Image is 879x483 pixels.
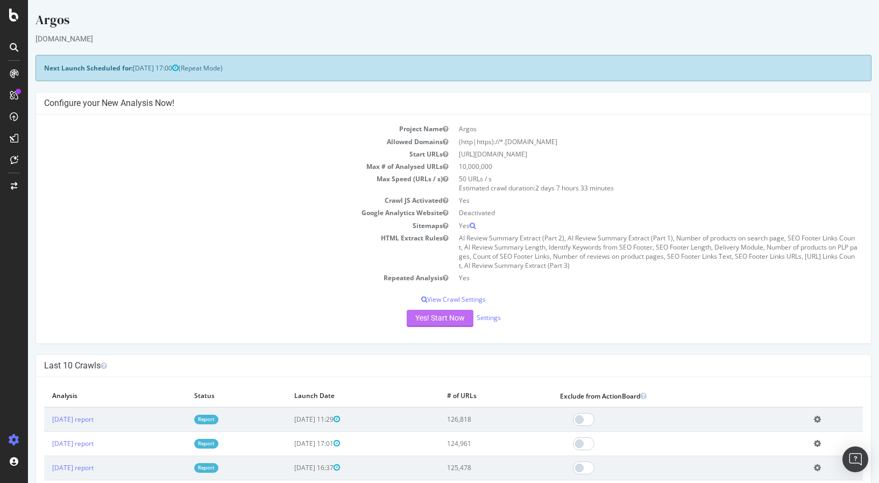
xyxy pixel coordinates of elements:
[158,385,258,407] th: Status
[411,431,524,456] td: 124,961
[8,11,843,33] div: Argos
[16,173,426,194] td: Max Speed (URLs / s)
[16,272,426,284] td: Repeated Analysis
[266,439,312,448] span: [DATE] 17:01
[266,463,312,472] span: [DATE] 16:37
[411,385,524,407] th: # of URLs
[16,123,426,135] td: Project Name
[426,219,835,232] td: Yes
[842,446,868,472] div: Open Intercom Messenger
[16,207,426,219] td: Google Analytics Website
[16,385,158,407] th: Analysis
[266,415,312,424] span: [DATE] 11:29
[426,207,835,219] td: Deactivated
[8,55,843,81] div: (Repeat Mode)
[16,148,426,160] td: Start URLs
[379,310,445,327] button: Yes! Start Now
[24,439,66,448] a: [DATE] report
[105,63,151,73] span: [DATE] 17:00
[16,160,426,173] td: Max # of Analysed URLs
[411,456,524,480] td: 125,478
[449,313,473,322] a: Settings
[8,33,843,44] div: [DOMAIN_NAME]
[524,385,778,407] th: Exclude from ActionBoard
[507,183,586,193] span: 2 days 7 hours 33 minutes
[16,295,835,304] p: View Crawl Settings
[16,219,426,232] td: Sitemaps
[16,63,105,73] strong: Next Launch Scheduled for:
[24,415,66,424] a: [DATE] report
[426,194,835,207] td: Yes
[426,123,835,135] td: Argos
[166,439,190,448] a: Report
[24,463,66,472] a: [DATE] report
[166,415,190,424] a: Report
[258,385,411,407] th: Launch Date
[16,194,426,207] td: Crawl JS Activated
[16,98,835,109] h4: Configure your New Analysis Now!
[426,148,835,160] td: [URL][DOMAIN_NAME]
[16,136,426,148] td: Allowed Domains
[426,173,835,194] td: 50 URLs / s Estimated crawl duration:
[426,160,835,173] td: 10,000,000
[166,463,190,472] a: Report
[426,136,835,148] td: (http|https)://*.[DOMAIN_NAME]
[16,360,835,371] h4: Last 10 Crawls
[411,407,524,432] td: 126,818
[426,272,835,284] td: Yes
[16,232,426,272] td: HTML Extract Rules
[426,232,835,272] td: AI Review Summary Extract (Part 2), AI Review Summary Extract (Part 1), Number of products on sea...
